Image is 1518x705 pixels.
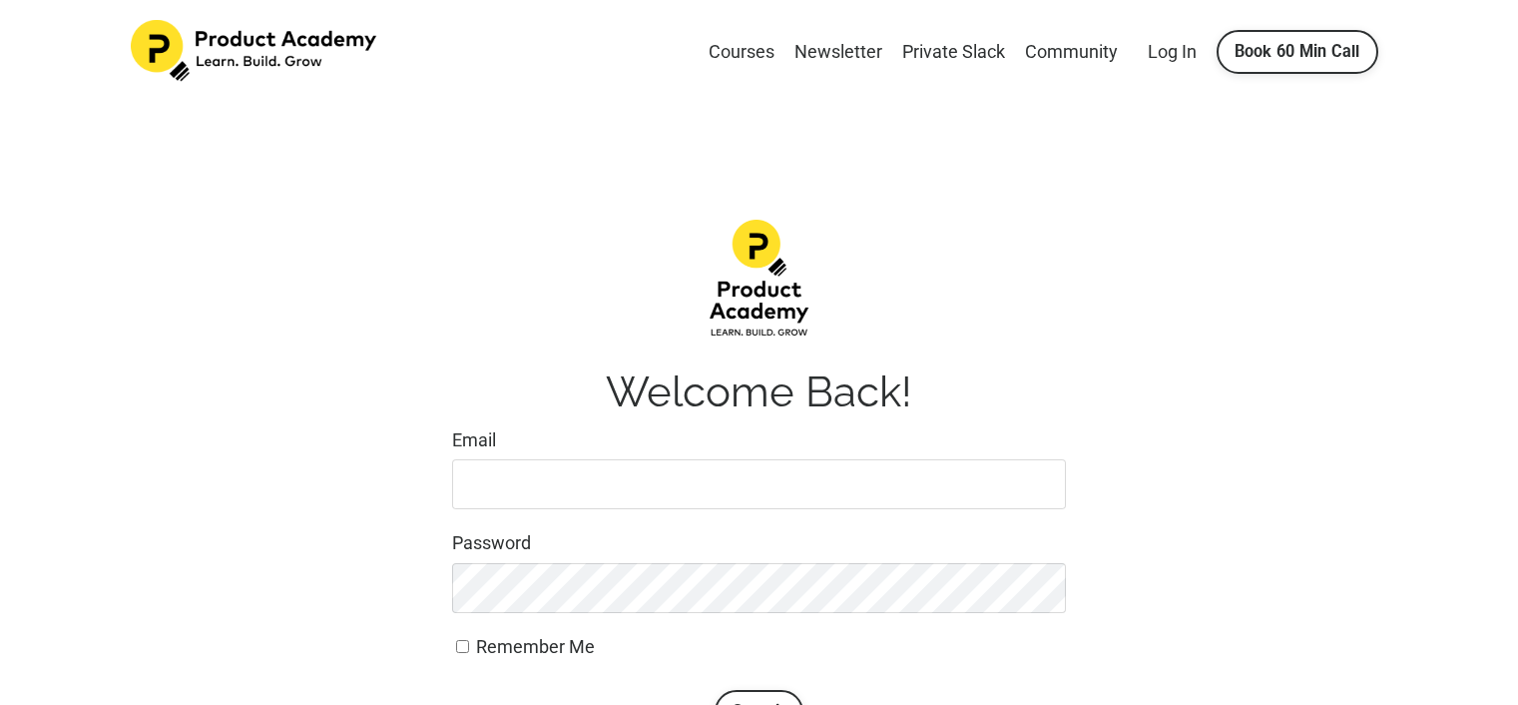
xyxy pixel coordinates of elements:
img: Product Academy Logo [131,20,380,82]
a: Courses [709,38,774,67]
label: Password [452,529,1066,558]
img: d1483da-12f4-ea7b-dcde-4e4ae1a68fea_Product-academy-02.png [710,220,809,339]
h1: Welcome Back! [452,367,1066,417]
a: Book 60 Min Call [1217,30,1378,74]
a: Private Slack [902,38,1005,67]
label: Email [452,426,1066,455]
a: Newsletter [794,38,882,67]
a: Community [1025,38,1118,67]
span: Remember Me [476,636,595,657]
a: Log In [1148,41,1197,62]
input: Remember Me [456,640,469,653]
